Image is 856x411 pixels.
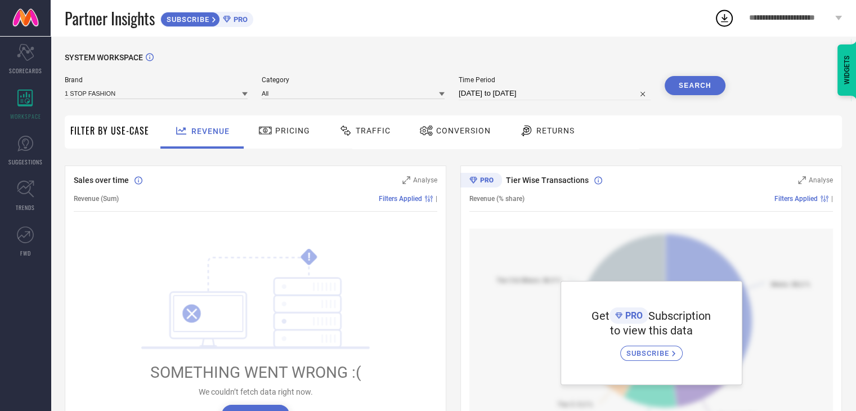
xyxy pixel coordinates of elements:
span: Filters Applied [774,195,818,203]
span: Time Period [459,76,651,84]
button: Search [665,76,725,95]
span: Returns [536,126,575,135]
span: SUBSCRIBE [161,15,212,24]
span: Analyse [809,176,833,184]
span: TRENDS [16,203,35,212]
tspan: ! [308,251,311,263]
span: Partner Insights [65,7,155,30]
span: Revenue [191,127,230,136]
input: Select time period [459,87,651,100]
span: Sales over time [74,176,129,185]
span: Category [262,76,445,84]
span: SOMETHING WENT WRONG :( [150,363,361,382]
span: SUGGESTIONS [8,158,43,166]
span: Revenue (% share) [469,195,525,203]
span: Tier Wise Transactions [506,176,589,185]
span: to view this data [610,324,693,337]
div: Open download list [714,8,734,28]
span: PRO [622,310,643,321]
span: WORKSPACE [10,112,41,120]
span: Traffic [356,126,391,135]
svg: Zoom [402,176,410,184]
div: Premium [460,173,502,190]
span: Revenue (Sum) [74,195,119,203]
span: | [831,195,833,203]
span: Filter By Use-Case [70,124,149,137]
span: Get [591,309,609,323]
span: We couldn’t fetch data right now. [199,387,313,396]
span: | [436,195,437,203]
span: SUBSCRIBE [626,349,672,358]
span: Conversion [436,126,491,135]
span: SYSTEM WORKSPACE [65,53,143,62]
span: PRO [231,15,248,24]
a: SUBSCRIBEPRO [160,9,253,27]
span: FWD [20,249,31,257]
span: Filters Applied [379,195,422,203]
span: Analyse [413,176,437,184]
span: Brand [65,76,248,84]
span: Pricing [275,126,310,135]
a: SUBSCRIBE [620,337,683,361]
span: Subscription [648,309,711,323]
span: SCORECARDS [9,66,42,75]
svg: Zoom [798,176,806,184]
